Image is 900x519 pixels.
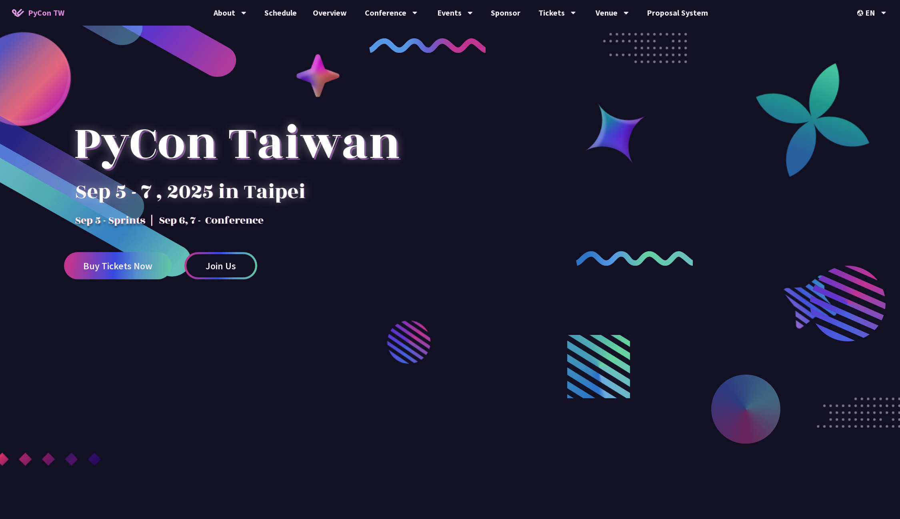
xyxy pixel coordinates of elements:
[64,252,172,279] a: Buy Tickets Now
[83,261,152,271] span: Buy Tickets Now
[369,38,486,53] img: curly-1.ebdbada.png
[576,251,693,266] img: curly-2.e802c9f.png
[12,9,24,17] img: Home icon of PyCon TW 2025
[28,7,64,19] span: PyCon TW
[857,10,865,16] img: Locale Icon
[206,261,236,271] span: Join Us
[4,3,72,23] a: PyCon TW
[184,252,257,279] a: Join Us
